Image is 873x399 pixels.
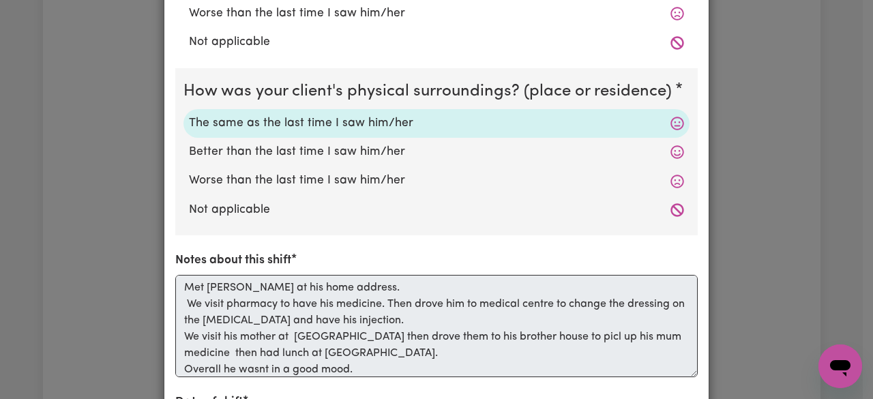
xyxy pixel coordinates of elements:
label: Better than the last time I saw him/her [189,143,684,161]
iframe: Button to launch messaging window [818,344,862,388]
label: Not applicable [189,33,684,51]
textarea: Met [PERSON_NAME] at his home address. We visit pharmacy to have his medicine. Then drove him to ... [175,275,698,377]
label: Worse than the last time I saw him/her [189,5,684,23]
legend: How was your client's physical surroundings? (place or residence) [183,79,677,104]
label: Not applicable [189,201,684,219]
label: Worse than the last time I saw him/her [189,172,684,190]
label: The same as the last time I saw him/her [189,115,684,132]
label: Notes about this shift [175,252,291,269]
